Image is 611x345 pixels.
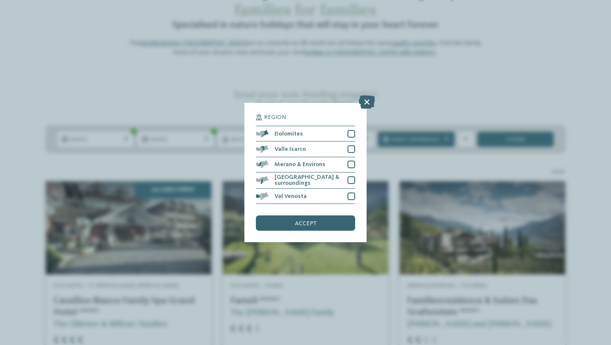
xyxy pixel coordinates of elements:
[275,193,307,199] span: Val Venosta
[275,146,306,152] span: Valle Isarco
[264,114,286,120] span: Region
[275,161,325,167] span: Merano & Environs
[275,174,342,187] span: [GEOGRAPHIC_DATA] & surroundings
[275,131,303,137] span: Dolomites
[295,221,317,226] span: accept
